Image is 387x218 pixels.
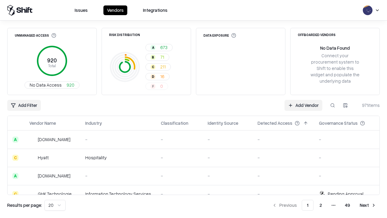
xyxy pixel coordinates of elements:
[160,64,166,70] span: 211
[7,100,41,111] button: Add Filter
[319,173,375,179] div: -
[208,136,248,143] div: -
[160,73,164,80] span: 16
[109,33,140,36] div: Risk Distribution
[38,136,70,143] div: [DOMAIN_NAME]
[320,45,350,51] div: No Data Found
[85,191,151,197] div: Information Technology Services
[85,136,151,143] div: -
[38,173,70,179] div: [DOMAIN_NAME]
[139,5,171,15] button: Integrations
[103,5,127,15] button: Vendors
[208,191,248,197] div: -
[38,191,76,197] div: GHK Technologies Inc.
[319,154,375,161] div: -
[85,120,102,126] div: Industry
[47,57,57,64] tspan: 920
[145,44,173,51] button: A673
[151,55,155,60] div: B
[24,81,80,89] button: No Data Access920
[12,137,18,143] div: A
[7,202,42,208] p: Results per page:
[151,74,155,79] div: D
[298,33,336,36] div: Offboarded Vendors
[356,200,380,211] button: Next
[12,191,18,197] div: C
[29,137,35,143] img: intrado.com
[30,82,62,88] span: No Data Access
[85,154,151,161] div: Hospitality
[258,136,309,143] div: -
[161,120,188,126] div: Classification
[258,154,309,161] div: -
[145,63,171,71] button: C211
[258,120,292,126] div: Detected Access
[302,200,314,211] button: 1
[15,33,56,38] div: Unmanaged Access
[208,154,248,161] div: -
[315,200,327,211] button: 2
[328,191,363,197] div: Pending Approval
[208,120,238,126] div: Identity Source
[151,64,155,69] div: C
[161,191,198,197] div: -
[145,73,170,80] button: D16
[12,155,18,161] div: C
[12,173,18,179] div: A
[38,154,49,161] div: Hyatt
[319,136,375,143] div: -
[161,173,198,179] div: -
[258,191,309,197] div: -
[203,33,236,38] div: Data Exposure
[67,82,74,88] span: 920
[85,173,151,179] div: -
[29,155,35,161] img: Hyatt
[356,102,380,108] div: 971 items
[310,52,360,84] div: Connect your procurement system to Shift to enable this widget and populate the underlying data
[160,54,164,60] span: 71
[268,200,380,211] nav: pagination
[71,5,91,15] button: Issues
[48,63,56,68] tspan: Total
[258,173,309,179] div: -
[151,45,155,50] div: A
[29,191,35,197] img: GHK Technologies Inc.
[161,136,198,143] div: -
[29,173,35,179] img: primesec.co.il
[319,120,358,126] div: Governance Status
[29,120,56,126] div: Vendor Name
[285,100,322,111] a: Add Vendor
[340,200,355,211] button: 49
[208,173,248,179] div: -
[145,54,169,61] button: B71
[160,44,167,51] span: 673
[161,154,198,161] div: -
